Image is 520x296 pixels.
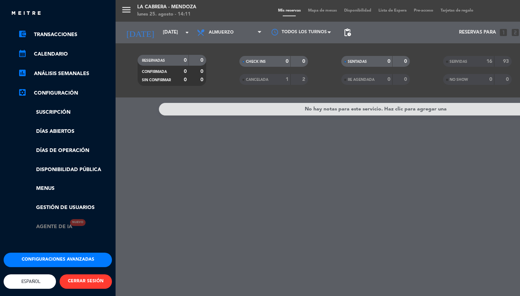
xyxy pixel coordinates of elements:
[18,127,112,136] a: Días abiertos
[18,30,112,39] a: account_balance_walletTransacciones
[18,223,72,231] a: Agente de IANuevo
[343,28,352,37] span: pending_actions
[18,147,112,155] a: Días de Operación
[11,11,42,16] img: MEITRE
[18,69,112,78] a: assessmentANÁLISIS SEMANALES
[18,108,112,117] a: Suscripción
[18,89,112,97] a: Configuración
[18,166,112,174] a: Disponibilidad pública
[18,49,27,58] i: calendar_month
[60,274,112,289] button: CERRAR SESIÓN
[18,88,27,97] i: settings_applications
[18,204,112,212] a: Gestión de usuarios
[19,279,40,284] span: Español
[18,184,112,193] a: Menus
[18,50,112,58] a: calendar_monthCalendario
[18,69,27,77] i: assessment
[70,219,86,226] div: Nuevo
[4,253,112,267] button: Configuraciones avanzadas
[18,30,27,38] i: account_balance_wallet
